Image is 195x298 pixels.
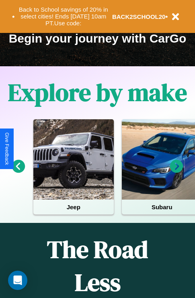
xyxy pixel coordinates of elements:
h4: Jeep [33,200,114,214]
div: Open Intercom Messenger [8,271,27,290]
button: Back to School savings of 20% in select cities! Ends [DATE] 10am PT.Use code: [15,4,112,29]
h1: Explore by make [8,76,187,109]
b: BACK2SCHOOL20 [112,13,166,20]
div: Give Feedback [4,133,10,165]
